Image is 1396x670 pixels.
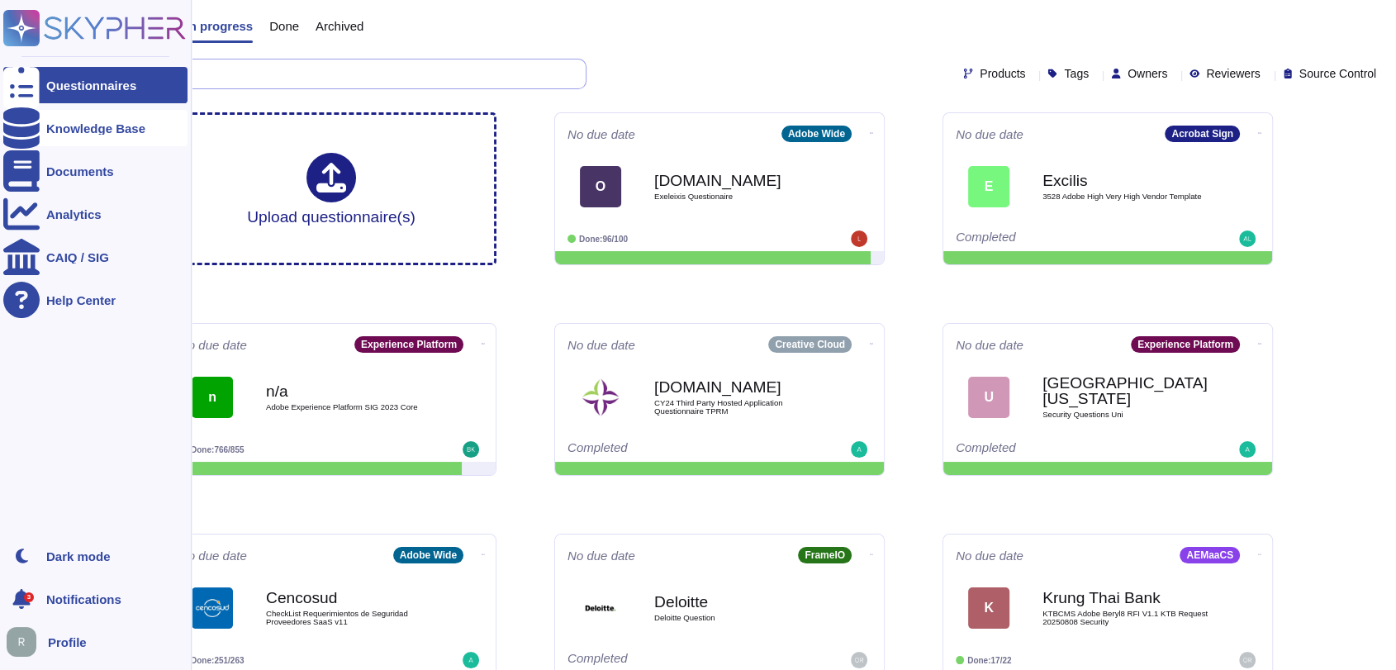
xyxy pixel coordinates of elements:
[580,587,621,629] img: Logo
[179,549,247,562] span: No due date
[567,549,635,562] span: No due date
[192,377,233,418] div: n
[463,441,479,458] img: user
[956,549,1023,562] span: No due date
[567,652,770,668] div: Completed
[46,208,102,221] div: Analytics
[781,126,852,142] div: Adobe Wide
[1042,192,1208,201] span: 3528 Adobe High Very High Vendor Template
[3,282,188,318] a: Help Center
[851,652,867,668] img: user
[654,192,819,201] span: Exeleixis Questionaire
[956,339,1023,351] span: No due date
[316,20,363,32] span: Archived
[266,610,431,625] span: CheckList Requerimientos de Seguridad Proveedores SaaS v11
[654,399,819,415] span: CY24 Third Party Hosted Application Questionnaire TPRM
[567,441,770,458] div: Completed
[269,20,299,32] span: Done
[46,550,111,563] div: Dark mode
[1042,375,1208,406] b: [GEOGRAPHIC_DATA][US_STATE]
[192,587,233,629] img: Logo
[1206,68,1260,79] span: Reviewers
[580,166,621,207] div: O
[851,441,867,458] img: user
[580,377,621,418] img: Logo
[46,593,121,606] span: Notifications
[956,230,1158,247] div: Completed
[266,590,431,606] b: Cencosud
[1299,68,1376,79] span: Source Control
[654,379,819,395] b: [DOMAIN_NAME]
[48,636,87,649] span: Profile
[968,587,1009,629] div: K
[654,614,819,622] span: Deloitte Question
[3,67,188,103] a: Questionnaires
[266,383,431,399] b: n/a
[266,403,431,411] span: Adobe Experience Platform SIG 2023 Core
[1042,411,1208,419] span: Security Questions Uni
[191,445,245,454] span: Done: 766/855
[393,547,463,563] div: Adobe Wide
[1239,652,1256,668] img: user
[185,20,253,32] span: In progress
[968,377,1009,418] div: U
[3,239,188,275] a: CAIQ / SIG
[956,441,1158,458] div: Completed
[3,153,188,189] a: Documents
[567,128,635,140] span: No due date
[956,128,1023,140] span: No due date
[179,339,247,351] span: No due date
[46,251,109,264] div: CAIQ / SIG
[1064,68,1089,79] span: Tags
[1131,336,1240,353] div: Experience Platform
[3,110,188,146] a: Knowledge Base
[1042,610,1208,625] span: KTBCMS Adobe Beryl8 RFI V1.1 KTB Request 20250808 Security
[768,336,852,353] div: Creative Cloud
[654,594,819,610] b: Deloitte
[579,235,628,244] span: Done: 96/100
[24,592,34,602] div: 3
[3,624,48,660] button: user
[354,336,463,353] div: Experience Platform
[1239,230,1256,247] img: user
[1042,173,1208,188] b: Excilis
[851,230,867,247] img: user
[1042,590,1208,606] b: Krung Thai Bank
[191,656,245,665] span: Done: 251/263
[798,547,852,563] div: FrameIO
[463,652,479,668] img: user
[1239,441,1256,458] img: user
[968,166,1009,207] div: E
[1165,126,1240,142] div: Acrobat Sign
[247,153,415,225] div: Upload questionnaire(s)
[967,656,1011,665] span: Done: 17/22
[980,68,1025,79] span: Products
[46,122,145,135] div: Knowledge Base
[3,196,188,232] a: Analytics
[65,59,586,88] input: Search by keywords
[567,339,635,351] span: No due date
[46,294,116,306] div: Help Center
[1128,68,1167,79] span: Owners
[46,165,114,178] div: Documents
[46,79,136,92] div: Questionnaires
[654,173,819,188] b: [DOMAIN_NAME]
[7,627,36,657] img: user
[1180,547,1240,563] div: AEMaaCS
